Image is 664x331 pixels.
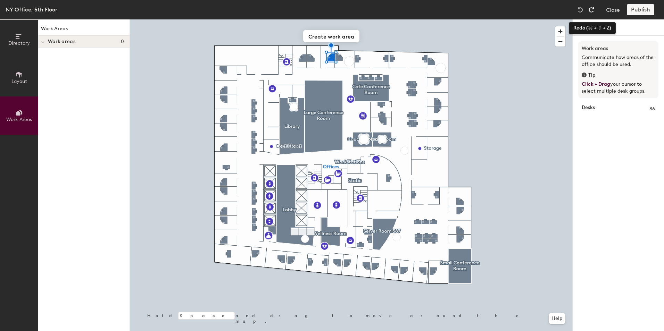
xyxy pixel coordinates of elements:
span: Directory [8,40,30,46]
div: Tip [582,71,655,79]
h1: Work Areas [38,25,130,36]
button: Help [549,313,565,324]
span: Work areas [48,39,75,44]
div: NY Office, 5th Floor [6,5,57,14]
span: Layout [11,78,27,84]
p: your cursor to select multiple desk groups. [582,81,655,95]
img: Redo [588,6,595,13]
p: Communicate how areas of the office should be used. [582,54,655,68]
span: 0 [121,39,124,44]
span: 86 [649,105,655,113]
img: Undo [577,6,584,13]
button: Close [606,4,620,15]
span: Click + Drag [582,81,610,87]
button: Create work area [303,30,359,42]
span: Work Areas [6,117,32,122]
h3: Work areas [582,45,655,52]
strong: Desks [582,105,595,113]
h1: Floor overview [573,19,664,36]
